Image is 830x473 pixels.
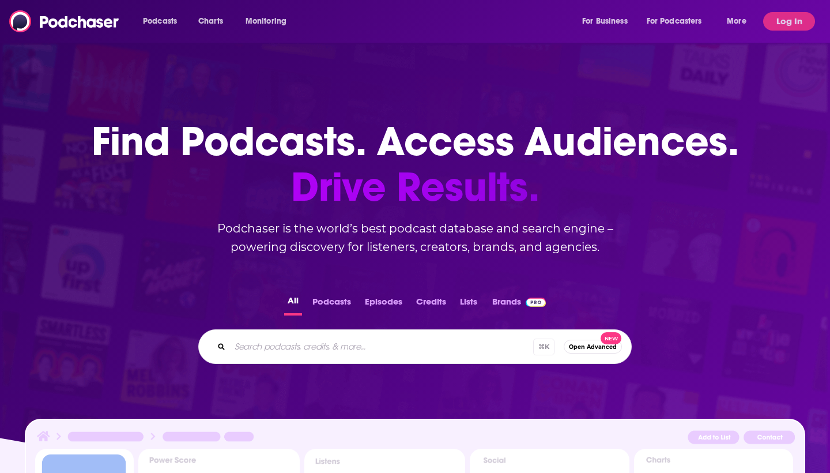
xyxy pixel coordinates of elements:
[727,13,746,29] span: More
[526,298,546,307] img: Podchaser Pro
[719,12,761,31] button: open menu
[361,293,406,316] button: Episodes
[456,293,481,316] button: Lists
[191,12,230,31] a: Charts
[533,339,554,355] span: ⌘ K
[574,12,642,31] button: open menu
[492,293,546,316] a: BrandsPodchaser Pro
[601,332,621,344] span: New
[184,219,646,256] h2: Podchaser is the world’s best podcast database and search engine – powering discovery for listene...
[569,344,617,350] span: Open Advanced
[246,13,286,29] span: Monitoring
[647,13,702,29] span: For Podcasters
[35,429,795,449] img: Podcast Insights Header
[92,164,739,210] span: Drive Results.
[135,12,192,31] button: open menu
[582,13,628,29] span: For Business
[92,119,739,210] h1: Find Podcasts. Access Audiences.
[639,12,719,31] button: open menu
[284,293,302,316] button: All
[413,293,450,316] button: Credits
[143,13,177,29] span: Podcasts
[230,337,533,356] input: Search podcasts, credits, & more...
[237,12,301,31] button: open menu
[763,12,815,31] button: Log In
[564,340,622,354] button: Open AdvancedNew
[198,329,632,364] div: Search podcasts, credits, & more...
[198,13,223,29] span: Charts
[9,10,120,32] img: Podchaser - Follow, Share and Rate Podcasts
[309,293,354,316] button: Podcasts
